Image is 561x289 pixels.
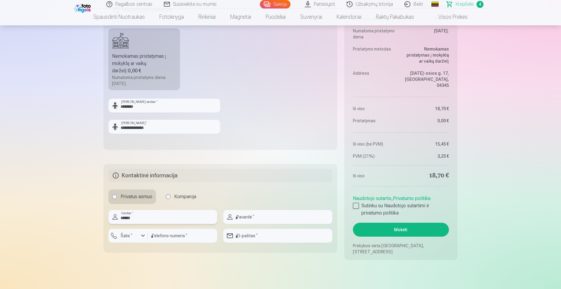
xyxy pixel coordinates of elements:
a: Spausdinti nuotraukas [86,8,152,25]
input: Privatus asmuo [112,194,117,199]
a: Naudotojo sutartis [353,195,391,201]
dt: Iš viso [353,172,398,180]
b: 0,00 € [128,68,141,74]
input: Kompanija [166,194,171,199]
dd: [DATE]. [404,28,449,40]
div: , [353,192,449,217]
p: Prekybos vieta [GEOGRAPHIC_DATA], [STREET_ADDRESS] [353,243,449,255]
label: Privatus asmuo [108,189,156,204]
button: Mokėti [353,223,449,237]
a: Raktų pakabukas [369,8,421,25]
a: Fotoknyga [152,8,191,25]
dt: Address [353,70,398,88]
a: Privatumo politika [393,195,430,201]
a: Suvenyrai [293,8,329,25]
dt: Iš viso [353,106,398,112]
a: Puodeliai [258,8,293,25]
a: Magnetai [223,8,258,25]
a: Visos prekės [421,8,475,25]
a: Rinkiniai [191,8,223,25]
button: Šalis* [108,229,148,243]
a: Kalendoriai [329,8,369,25]
dd: Nemokamas pristatymas į mokyklą ar vaikų darželį [404,46,449,64]
dt: Pristatymo metodas [353,46,398,64]
span: Krepšelis [456,1,474,8]
dd: 0,00 € [404,118,449,124]
dt: Pristatymas [353,118,398,124]
div: Numatoma pristatymo diena [DATE]. [112,74,176,87]
img: /fa2 [74,2,92,13]
label: Sutinku su Naudotojo sutartimi ir privatumo politika [353,202,449,217]
div: Nemokamas pristatymas į mokyklą ar vaikų darželį : [112,53,176,74]
dt: Iš viso (be PVM) [353,141,398,147]
label: Kompanija [162,189,200,204]
dd: 3,25 € [404,153,449,159]
dt: PVM (21%) [353,153,398,159]
dd: [DATE]-osios g. 17, [GEOGRAPHIC_DATA], 04345 [404,70,449,88]
dt: Numatoma pristatymo diena [353,28,398,40]
span: 4 [476,1,483,8]
h5: Kontaktinė informacija [108,169,332,182]
dd: 18,70 € [404,172,449,180]
dd: 15,45 € [404,141,449,147]
label: Šalis [118,233,135,239]
dd: 18,70 € [404,106,449,112]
